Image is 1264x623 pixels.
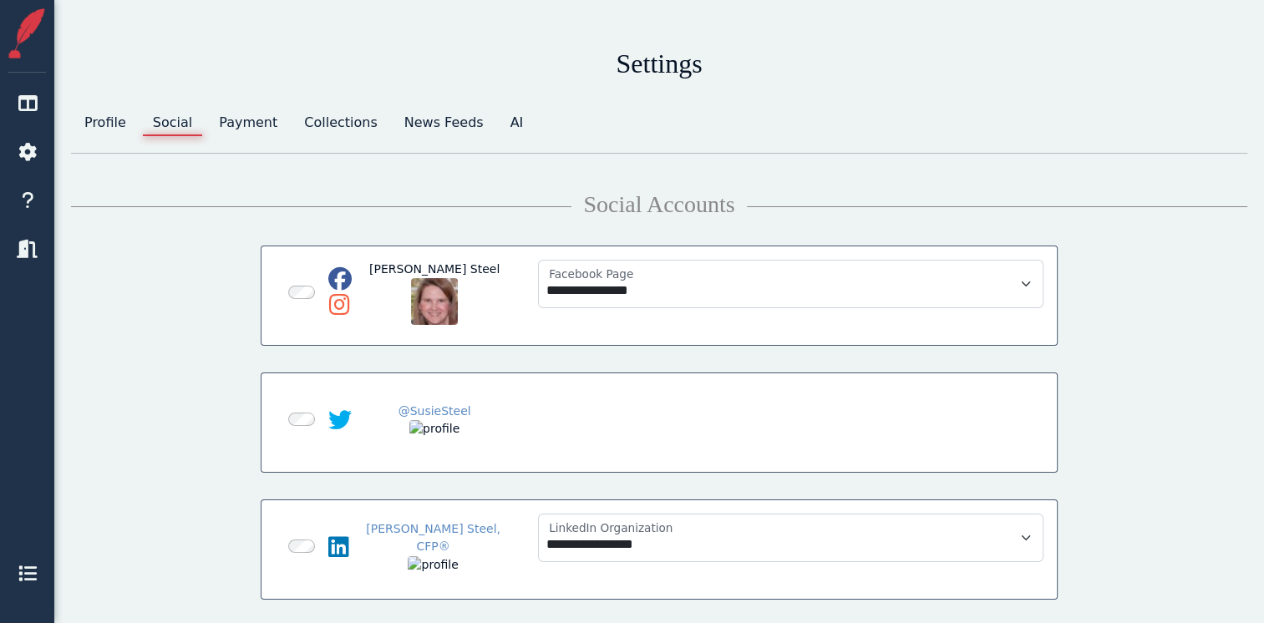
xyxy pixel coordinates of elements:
[411,278,458,325] img: profile
[291,106,390,139] a: Collections
[391,106,497,139] a: News Feeds
[366,522,500,553] a: [PERSON_NAME] Steel, CFP®
[408,556,458,574] img: profile
[2,8,52,58] img: Storiful Square
[71,106,140,139] a: Profile
[71,190,1247,219] h3: Social Accounts
[206,106,291,139] a: Payment
[409,420,459,438] img: profile
[352,261,518,278] div: [PERSON_NAME] Steel
[398,404,471,418] a: @SusieSteel
[1193,548,1251,610] iframe: Chat
[497,106,537,139] a: AI
[71,48,1247,79] h2: Settings
[140,106,206,139] a: Social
